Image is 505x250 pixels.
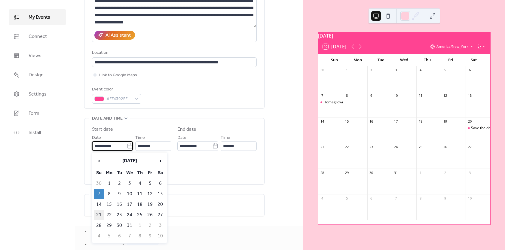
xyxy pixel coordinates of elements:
[104,221,114,230] td: 29
[394,196,398,200] div: 7
[418,196,423,200] div: 8
[29,110,39,117] span: Form
[466,126,490,131] div: Save the date!
[125,210,134,220] td: 24
[145,189,155,199] td: 12
[462,54,485,66] div: Sat
[393,54,416,66] div: Wed
[321,42,348,51] button: 10[DATE]
[369,93,374,98] div: 9
[467,93,472,98] div: 13
[369,145,374,149] div: 23
[104,154,155,167] th: [DATE]
[125,221,134,230] td: 31
[125,231,134,241] td: 7
[443,196,447,200] div: 9
[29,91,47,98] span: Settings
[369,68,374,72] div: 2
[467,196,472,200] div: 10
[369,196,374,200] div: 6
[418,68,423,72] div: 4
[92,134,101,142] span: Date
[94,31,135,40] button: AI Assistant
[115,178,124,188] td: 2
[125,178,134,188] td: 3
[104,200,114,209] td: 15
[394,170,398,175] div: 31
[320,196,324,200] div: 4
[221,134,230,142] span: Time
[29,72,44,79] span: Design
[106,32,131,39] div: AI Assistant
[318,32,490,39] div: [DATE]
[156,155,165,167] span: ›
[145,200,155,209] td: 19
[135,221,145,230] td: 1
[145,231,155,241] td: 9
[443,145,447,149] div: 26
[94,221,104,230] td: 28
[85,231,124,245] button: Cancel
[177,126,196,133] div: End date
[155,231,165,241] td: 10
[344,119,349,123] div: 15
[92,49,256,56] div: Location
[155,178,165,188] td: 6
[443,93,447,98] div: 12
[9,28,66,44] a: Connect
[394,119,398,123] div: 17
[318,100,343,105] div: Homegrown in Horizon West Market🍊
[9,67,66,83] a: Design
[104,231,114,241] td: 5
[369,119,374,123] div: 16
[94,231,104,241] td: 4
[145,210,155,220] td: 26
[135,134,145,142] span: Time
[155,189,165,199] td: 13
[92,126,113,133] div: Start date
[346,54,369,66] div: Mon
[320,170,324,175] div: 28
[320,119,324,123] div: 14
[104,168,114,178] th: Mo
[9,86,66,102] a: Settings
[92,86,140,93] div: Event color
[99,72,137,79] span: Link to Google Maps
[29,33,47,40] span: Connect
[467,170,472,175] div: 3
[155,200,165,209] td: 20
[115,168,124,178] th: Tu
[320,93,324,98] div: 7
[9,105,66,121] a: Form
[155,168,165,178] th: Sa
[467,68,472,72] div: 6
[94,200,104,209] td: 14
[9,124,66,141] a: Install
[418,93,423,98] div: 11
[394,93,398,98] div: 10
[104,189,114,199] td: 8
[155,210,165,220] td: 27
[135,200,145,209] td: 18
[418,145,423,149] div: 25
[344,93,349,98] div: 8
[94,155,103,167] span: ‹
[394,145,398,149] div: 24
[135,210,145,220] td: 25
[443,119,447,123] div: 19
[106,96,132,103] span: #FF4392FF
[135,231,145,241] td: 8
[9,47,66,64] a: Views
[104,210,114,220] td: 22
[344,170,349,175] div: 29
[115,200,124,209] td: 16
[145,178,155,188] td: 5
[369,54,393,66] div: Tue
[94,178,104,188] td: 30
[94,189,104,199] td: 7
[115,231,124,241] td: 6
[94,168,104,178] th: Su
[467,145,472,149] div: 27
[416,54,439,66] div: Thu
